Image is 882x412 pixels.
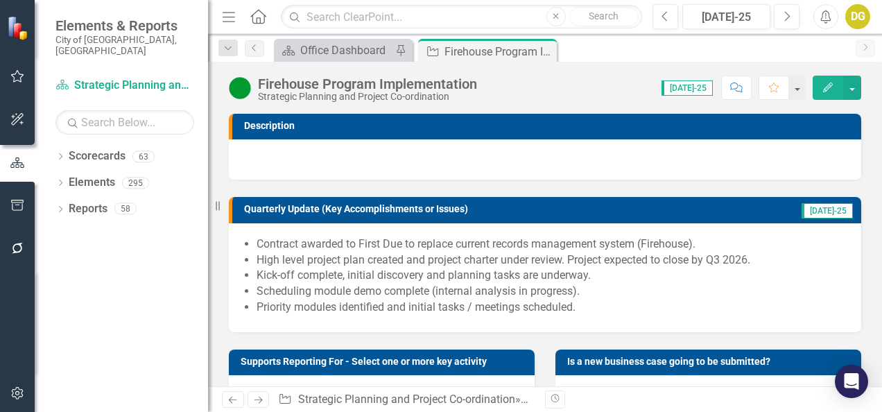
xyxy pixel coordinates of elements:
li: Kick-off complete, initial discovery and planning tasks are underway. [257,268,847,284]
a: Strategic Planning and Project Co-ordination [298,393,515,406]
h3: Quarterly Update (Key Accomplishments or Issues) [244,204,738,214]
h3: Is a new business case going to be submitted? [567,357,854,367]
div: » » [278,392,535,408]
a: Office Dashboard [277,42,392,59]
div: 58 [114,203,137,215]
span: Elements & Reports [55,17,194,34]
h3: Supports Reporting For - Select one or more key activity [241,357,528,367]
button: Search [569,7,639,26]
h3: Description [244,121,854,131]
a: Scorecards [69,148,126,164]
img: Proceeding as Anticipated [229,77,251,99]
li: Scheduling module demo complete (internal analysis in progress). [257,284,847,300]
img: ClearPoint Strategy [6,15,32,40]
button: DG [845,4,870,29]
div: Firehouse Program Implementation [258,76,477,92]
div: Strategic Planning and Project Co-ordination [258,92,477,102]
input: Search Below... [55,110,194,135]
a: Reports [69,201,107,217]
li: High level project plan created and project charter under review. Project expected to close by Q3... [257,252,847,268]
a: Strategic Planning and Project Co-ordination [55,78,194,94]
span: [DATE]-25 [802,203,853,218]
div: Firehouse Program Implementation [444,43,553,60]
span: [DATE]-25 [661,80,713,96]
div: 295 [122,177,149,189]
li: Contract awarded to First Due to replace current records management system (Firehouse). [257,237,847,252]
a: Elements [69,175,115,191]
li: Priority modules identified and initial tasks / meetings scheduled. [257,300,847,316]
span: Search [589,10,619,22]
button: [DATE]-25 [682,4,770,29]
small: City of [GEOGRAPHIC_DATA], [GEOGRAPHIC_DATA] [55,34,194,57]
div: Open Intercom Messenger [835,365,868,398]
div: Office Dashboard [300,42,392,59]
div: [DATE]-25 [687,9,766,26]
div: 63 [132,151,155,162]
input: Search ClearPoint... [281,5,642,29]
